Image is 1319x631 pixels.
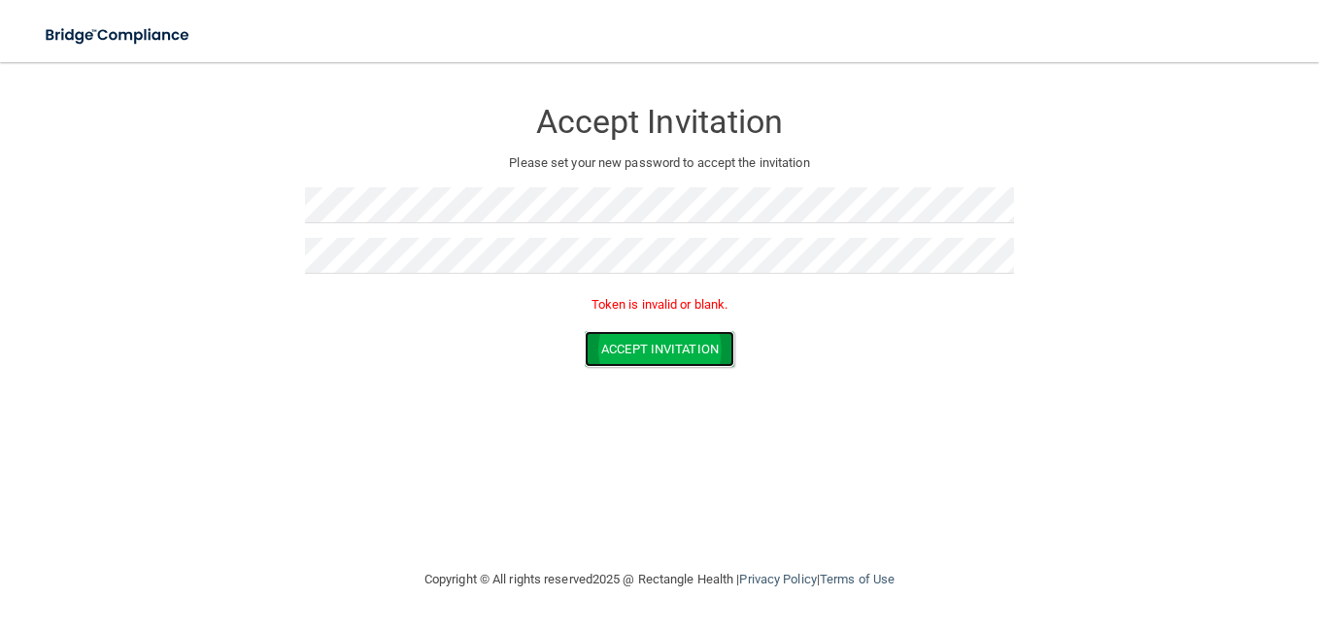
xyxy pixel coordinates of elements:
div: Copyright © All rights reserved 2025 @ Rectangle Health | | [305,548,1014,611]
p: Please set your new password to accept the invitation [320,151,999,175]
a: Terms of Use [820,572,895,586]
button: Accept Invitation [585,331,734,367]
h3: Accept Invitation [305,104,1014,140]
iframe: Drift Widget Chat Controller [983,493,1296,571]
img: bridge_compliance_login_screen.278c3ca4.svg [29,16,208,55]
a: Privacy Policy [739,572,816,586]
p: Token is invalid or blank. [305,293,1014,316]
